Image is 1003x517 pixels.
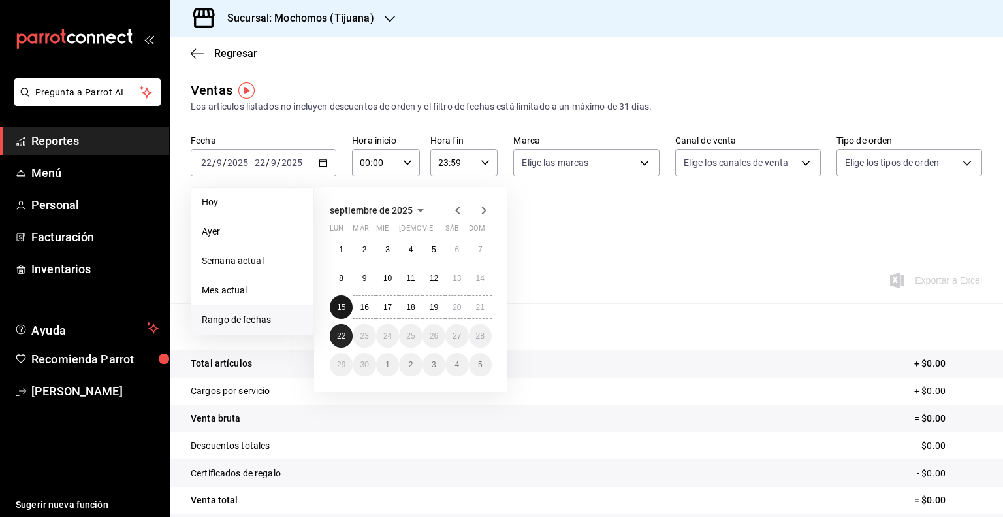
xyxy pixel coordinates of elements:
div: Los artículos listados no incluyen descuentos de orden y el filtro de fechas está limitado a un m... [191,100,982,114]
p: Cargos por servicio [191,384,270,398]
span: Recomienda Parrot [31,350,159,368]
abbr: 30 de septiembre de 2025 [360,360,368,369]
span: [PERSON_NAME] [31,382,159,400]
abbr: 26 de septiembre de 2025 [430,331,438,341]
abbr: 5 de octubre de 2025 [478,360,483,369]
button: 19 de septiembre de 2025 [422,295,445,319]
button: 2 de septiembre de 2025 [353,238,375,261]
input: ---- [227,158,249,168]
label: Hora fin [430,136,498,145]
abbr: lunes [330,224,343,238]
button: 23 de septiembre de 2025 [353,324,375,348]
label: Canal de venta [675,136,821,145]
span: Menú [31,164,159,182]
input: -- [200,158,212,168]
span: Pregunta a Parrot AI [35,86,140,99]
button: 1 de septiembre de 2025 [330,238,353,261]
abbr: 2 de octubre de 2025 [409,360,413,369]
button: 17 de septiembre de 2025 [376,295,399,319]
p: Resumen [191,319,982,335]
button: 4 de septiembre de 2025 [399,238,422,261]
button: 22 de septiembre de 2025 [330,324,353,348]
label: Hora inicio [352,136,420,145]
span: Rango de fechas [202,313,303,327]
span: - [250,158,253,168]
button: 2 de octubre de 2025 [399,353,422,376]
span: Inventarios [31,260,159,278]
abbr: 1 de septiembre de 2025 [339,245,343,254]
abbr: 7 de septiembre de 2025 [478,245,483,254]
button: 8 de septiembre de 2025 [330,267,353,290]
abbr: 20 de septiembre de 2025 [453,303,461,312]
abbr: 29 de septiembre de 2025 [337,360,345,369]
input: ---- [281,158,303,168]
abbr: martes [353,224,368,238]
abbr: 3 de octubre de 2025 [432,360,436,369]
p: Venta total [191,493,238,507]
a: Pregunta a Parrot AI [9,95,161,108]
abbr: 3 de septiembre de 2025 [385,245,390,254]
img: Tooltip marker [238,82,255,99]
abbr: 12 de septiembre de 2025 [430,274,438,283]
abbr: 25 de septiembre de 2025 [406,331,415,341]
span: Facturación [31,228,159,246]
button: 20 de septiembre de 2025 [445,295,468,319]
button: 11 de septiembre de 2025 [399,267,422,290]
button: 27 de septiembre de 2025 [445,324,468,348]
button: 7 de septiembre de 2025 [469,238,492,261]
button: 24 de septiembre de 2025 [376,324,399,348]
abbr: 10 de septiembre de 2025 [383,274,392,283]
button: 14 de septiembre de 2025 [469,267,492,290]
abbr: 15 de septiembre de 2025 [337,303,345,312]
input: -- [270,158,277,168]
abbr: 18 de septiembre de 2025 [406,303,415,312]
abbr: 19 de septiembre de 2025 [430,303,438,312]
p: - $0.00 [917,467,982,480]
abbr: 27 de septiembre de 2025 [453,331,461,341]
abbr: 1 de octubre de 2025 [385,360,390,369]
button: 15 de septiembre de 2025 [330,295,353,319]
button: 18 de septiembre de 2025 [399,295,422,319]
span: Regresar [214,47,257,59]
abbr: 22 de septiembre de 2025 [337,331,345,341]
button: 21 de septiembre de 2025 [469,295,492,319]
span: / [223,158,227,168]
button: 1 de octubre de 2025 [376,353,399,376]
button: Pregunta a Parrot AI [14,78,161,106]
div: Ventas [191,80,232,100]
p: Venta bruta [191,412,240,425]
abbr: 4 de octubre de 2025 [454,360,459,369]
input: -- [216,158,223,168]
span: Reportes [31,132,159,150]
span: Mes actual [202,284,303,297]
input: -- [254,158,266,168]
abbr: 14 de septiembre de 2025 [476,274,485,283]
span: Semana actual [202,254,303,268]
abbr: 17 de septiembre de 2025 [383,303,392,312]
span: / [266,158,270,168]
abbr: 2 de septiembre de 2025 [362,245,367,254]
abbr: 24 de septiembre de 2025 [383,331,392,341]
button: 5 de septiembre de 2025 [422,238,445,261]
span: Elige las marcas [522,156,588,169]
abbr: jueves [399,224,476,238]
span: / [277,158,281,168]
p: Descuentos totales [191,439,270,453]
button: 12 de septiembre de 2025 [422,267,445,290]
abbr: 23 de septiembre de 2025 [360,331,368,341]
span: Ayuda [31,320,142,336]
button: 5 de octubre de 2025 [469,353,492,376]
span: Personal [31,196,159,214]
button: septiembre de 2025 [330,203,428,218]
abbr: 21 de septiembre de 2025 [476,303,485,312]
label: Marca [513,136,659,145]
abbr: 11 de septiembre de 2025 [406,274,415,283]
button: 3 de septiembre de 2025 [376,238,399,261]
label: Fecha [191,136,336,145]
button: 26 de septiembre de 2025 [422,324,445,348]
button: open_drawer_menu [144,34,154,44]
button: 29 de septiembre de 2025 [330,353,353,376]
button: 10 de septiembre de 2025 [376,267,399,290]
abbr: 9 de septiembre de 2025 [362,274,367,283]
